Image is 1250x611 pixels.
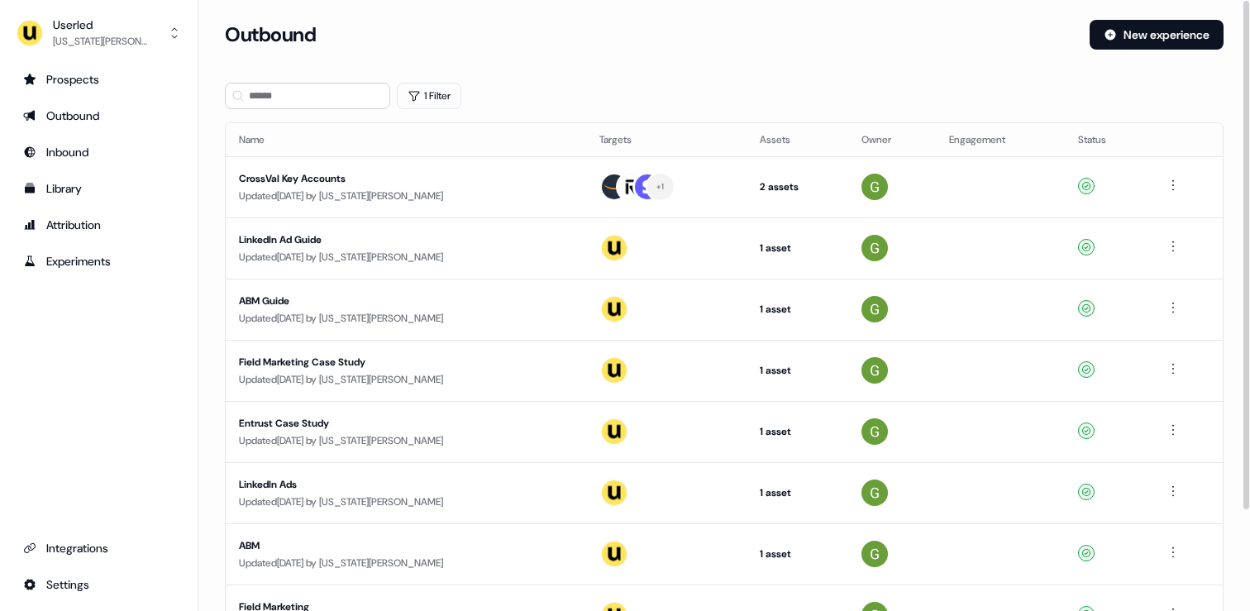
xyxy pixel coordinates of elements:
button: 1 Filter [397,83,461,109]
div: 1 asset [760,301,835,317]
img: Georgia [861,357,888,384]
div: Updated [DATE] by [US_STATE][PERSON_NAME] [239,494,573,510]
div: 1 asset [760,362,835,379]
img: Georgia [861,235,888,261]
div: Updated [DATE] by [US_STATE][PERSON_NAME] [239,249,573,265]
div: 1 asset [760,240,835,256]
button: Userled[US_STATE][PERSON_NAME] [13,13,184,53]
div: 2 assets [760,179,835,195]
div: Prospects [23,71,174,88]
img: Georgia [861,418,888,445]
a: Go to Inbound [13,139,184,165]
a: Go to integrations [13,571,184,598]
div: Experiments [23,253,174,270]
div: Entrust Case Study [239,415,551,432]
div: 1 asset [760,485,835,501]
div: 1 asset [760,546,835,562]
th: Assets [747,123,848,156]
a: Go to templates [13,175,184,202]
div: CrossVal Key Accounts [239,170,551,187]
th: Name [226,123,586,156]
div: Updated [DATE] by [US_STATE][PERSON_NAME] [239,188,573,204]
div: Settings [23,576,174,593]
div: 1 asset [760,423,835,440]
div: ABM Guide [239,293,551,309]
div: Updated [DATE] by [US_STATE][PERSON_NAME] [239,371,573,388]
div: Outbound [23,107,174,124]
a: Go to experiments [13,248,184,274]
div: Updated [DATE] by [US_STATE][PERSON_NAME] [239,555,573,571]
div: Attribution [23,217,174,233]
div: Inbound [23,144,174,160]
th: Status [1065,123,1150,156]
a: Go to prospects [13,66,184,93]
div: Library [23,180,174,197]
th: Engagement [936,123,1065,156]
img: Georgia [861,296,888,322]
div: Userled [53,17,152,33]
img: Georgia [861,541,888,567]
div: + 1 [656,179,665,194]
a: Go to outbound experience [13,103,184,129]
button: New experience [1090,20,1224,50]
img: Georgia [861,480,888,506]
div: [US_STATE][PERSON_NAME] [53,33,152,50]
th: Targets [586,123,747,156]
div: Integrations [23,540,174,556]
div: Updated [DATE] by [US_STATE][PERSON_NAME] [239,432,573,449]
a: Go to integrations [13,535,184,561]
div: Updated [DATE] by [US_STATE][PERSON_NAME] [239,310,573,327]
h3: Outbound [225,22,316,47]
div: LinkedIn Ads [239,476,551,493]
img: Georgia [861,174,888,200]
div: LinkedIn Ad Guide [239,232,551,248]
th: Owner [848,123,936,156]
a: Go to attribution [13,212,184,238]
div: ABM [239,537,551,554]
div: Field Marketing Case Study [239,354,551,370]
